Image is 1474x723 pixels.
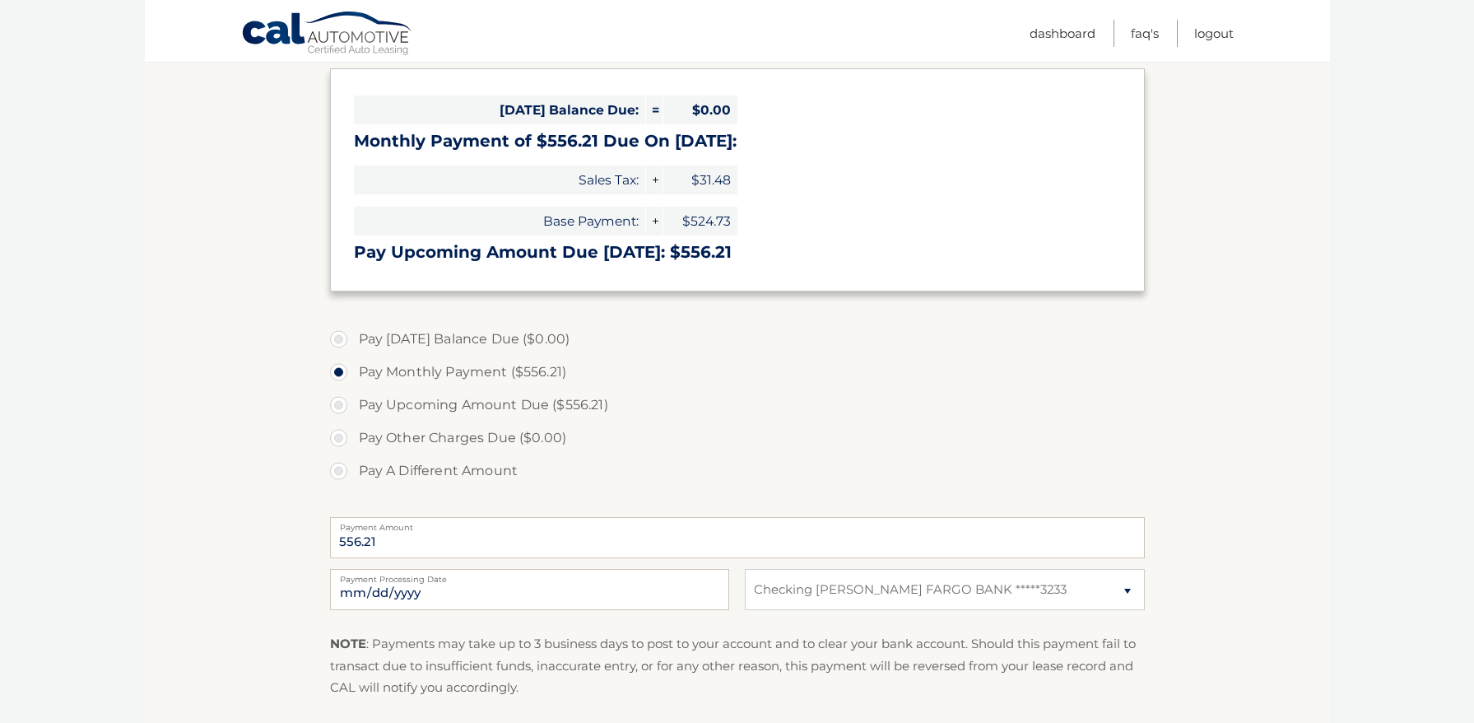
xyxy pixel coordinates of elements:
span: Sales Tax: [354,166,645,194]
label: Pay Other Charges Due ($0.00) [330,422,1145,455]
input: Payment Date [330,569,729,610]
a: FAQ's [1131,20,1159,47]
a: Cal Automotive [241,11,414,58]
label: Payment Amount [330,517,1145,530]
span: $524.73 [663,207,737,236]
span: = [646,96,663,124]
label: Pay A Different Amount [330,455,1145,487]
span: $0.00 [663,96,737,124]
span: Base Payment: [354,207,645,236]
h3: Monthly Payment of $556.21 Due On [DATE]: [354,131,1121,152]
label: Pay Upcoming Amount Due ($556.21) [330,389,1145,422]
p: : Payments may take up to 3 business days to post to your account and to clear your bank account.... [330,633,1145,698]
label: Payment Processing Date [330,569,729,582]
span: $31.48 [663,166,737,194]
strong: NOTE [330,636,366,651]
input: Payment Amount [330,517,1145,558]
span: [DATE] Balance Due: [354,96,645,124]
a: Logout [1194,20,1234,47]
label: Pay Monthly Payment ($556.21) [330,356,1145,389]
span: + [646,207,663,236]
h3: Pay Upcoming Amount Due [DATE]: $556.21 [354,242,1121,263]
label: Pay [DATE] Balance Due ($0.00) [330,323,1145,356]
a: Dashboard [1030,20,1095,47]
span: + [646,166,663,194]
